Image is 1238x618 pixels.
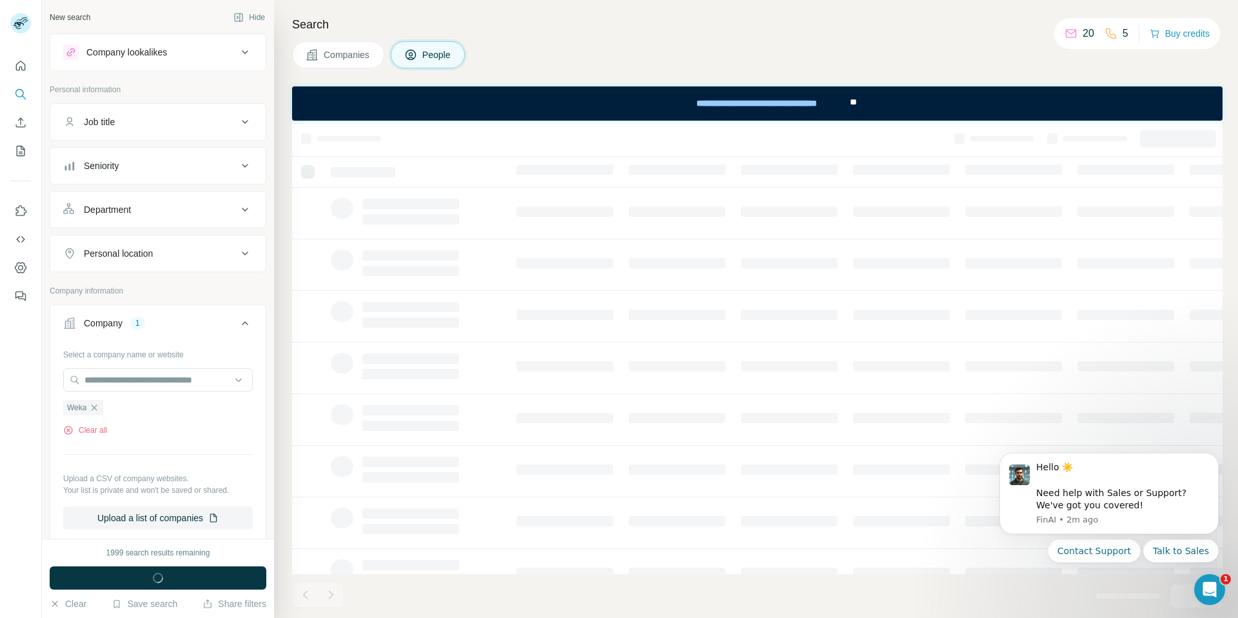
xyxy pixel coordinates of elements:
button: Buy credits [1150,25,1210,43]
button: Enrich CSV [10,111,31,134]
p: Upload a CSV of company websites. [63,473,253,484]
p: Personal information [50,84,266,95]
button: Clear [50,597,86,610]
span: People [422,48,452,61]
span: 1 [1221,574,1231,584]
div: Company [84,317,123,330]
button: Use Surfe API [10,228,31,251]
p: Company information [50,285,266,297]
button: Upload a list of companies [63,506,253,530]
button: Share filters [202,597,266,610]
div: New search [50,12,90,23]
button: Search [10,83,31,106]
button: Company lookalikes [50,37,266,68]
button: Dashboard [10,256,31,279]
div: Department [84,203,131,216]
button: Hide [224,8,274,27]
iframe: Banner [292,86,1223,121]
p: 20 [1083,26,1094,41]
p: 5 [1123,26,1128,41]
span: Weka [67,402,86,414]
button: Feedback [10,284,31,308]
iframe: Intercom notifications message [980,441,1238,570]
div: 1 [130,317,145,329]
button: Clear all [63,424,107,436]
button: Seniority [50,150,266,181]
h4: Search [292,15,1223,34]
span: Companies [324,48,371,61]
button: Use Surfe on LinkedIn [10,199,31,223]
div: Seniority [84,159,119,172]
button: Department [50,194,266,225]
div: Personal location [84,247,153,260]
iframe: Intercom live chat [1194,574,1225,605]
p: Your list is private and won't be saved or shared. [63,484,253,496]
button: Company1 [50,308,266,344]
button: Quick start [10,54,31,77]
button: Personal location [50,238,266,269]
button: Save search [112,597,177,610]
div: 1999 search results remaining [106,547,210,559]
button: Job title [50,106,266,137]
div: Job title [84,115,115,128]
div: Company lookalikes [86,46,167,59]
button: My lists [10,139,31,163]
div: Select a company name or website [63,344,253,361]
